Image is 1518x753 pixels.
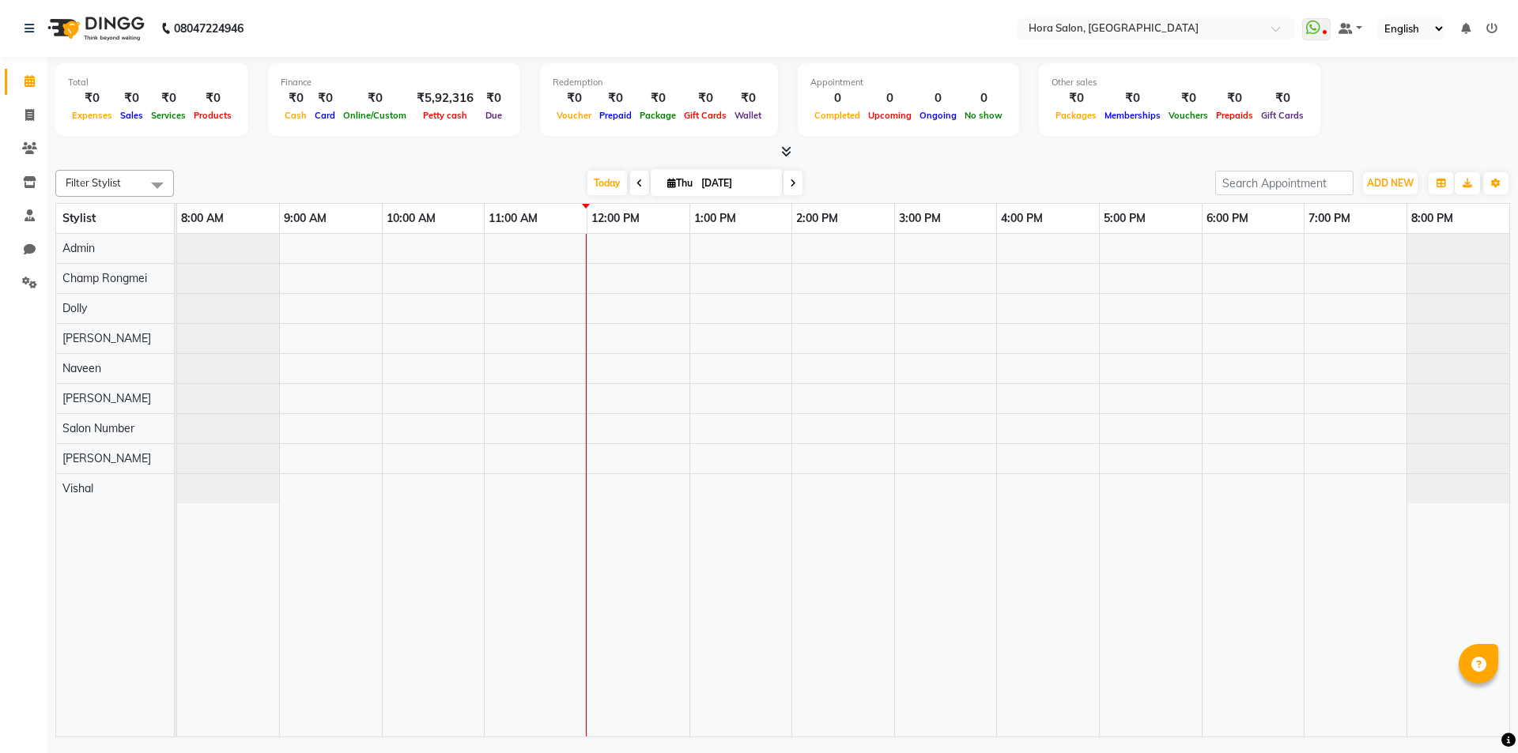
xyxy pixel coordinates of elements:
span: Packages [1052,110,1101,121]
div: ₹0 [731,89,765,107]
span: ADD NEW [1367,177,1414,189]
span: Stylist [62,211,96,225]
span: Vishal [62,481,93,495]
span: Online/Custom [339,110,410,121]
span: [PERSON_NAME] [62,391,151,405]
div: Finance [281,76,508,89]
div: ₹0 [595,89,636,107]
span: Expenses [68,110,116,121]
span: Today [587,171,627,195]
span: Services [147,110,190,121]
a: 8:00 AM [177,207,228,230]
iframe: chat widget [1452,690,1502,737]
input: 2025-09-04 [697,171,776,195]
a: 1:00 PM [690,207,740,230]
span: Gift Cards [1257,110,1308,121]
div: ₹0 [116,89,147,107]
div: ₹0 [553,89,595,107]
b: 08047224946 [174,6,244,51]
span: Wallet [731,110,765,121]
div: ₹0 [281,89,311,107]
button: ADD NEW [1363,172,1418,194]
input: Search Appointment [1215,171,1354,195]
div: Redemption [553,76,765,89]
span: Naveen ‪ [62,361,104,375]
a: 10:00 AM [383,207,440,230]
div: 0 [961,89,1006,107]
div: 0 [864,89,916,107]
a: 4:00 PM [997,207,1047,230]
a: 9:00 AM [280,207,330,230]
span: Admin [62,241,95,255]
span: Salon Number [62,421,134,435]
span: Petty cash [419,110,471,121]
span: Completed [810,110,864,121]
div: ₹0 [636,89,680,107]
span: Upcoming [864,110,916,121]
div: ₹0 [339,89,410,107]
span: Ongoing [916,110,961,121]
div: Appointment [810,76,1006,89]
span: Prepaids [1212,110,1257,121]
span: Dolly [62,301,87,315]
span: [PERSON_NAME] [62,451,151,465]
span: Card [311,110,339,121]
a: 5:00 PM [1100,207,1150,230]
div: 0 [810,89,864,107]
span: Cash [281,110,311,121]
div: Total [68,76,236,89]
span: Sales [116,110,147,121]
span: Filter Stylist [66,176,121,189]
div: ₹5,92,316 [410,89,480,107]
div: ₹0 [190,89,236,107]
span: Memberships [1101,110,1165,121]
img: logo [40,6,149,51]
span: Champ Rongmei [62,271,147,285]
span: Vouchers [1165,110,1212,121]
span: No show [961,110,1006,121]
div: ₹0 [680,89,731,107]
div: ₹0 [147,89,190,107]
a: 3:00 PM [895,207,945,230]
a: 6:00 PM [1203,207,1252,230]
span: Prepaid [595,110,636,121]
span: Thu [663,177,697,189]
div: ₹0 [1052,89,1101,107]
a: 11:00 AM [485,207,542,230]
span: [PERSON_NAME] [62,331,151,345]
div: Other sales [1052,76,1308,89]
div: 0 [916,89,961,107]
span: Voucher [553,110,595,121]
div: ₹0 [480,89,508,107]
div: ₹0 [311,89,339,107]
span: Gift Cards [680,110,731,121]
div: ₹0 [1101,89,1165,107]
div: ₹0 [1212,89,1257,107]
span: Due [481,110,506,121]
span: Products [190,110,236,121]
a: 12:00 PM [587,207,644,230]
a: 2:00 PM [792,207,842,230]
div: ₹0 [1165,89,1212,107]
span: Package [636,110,680,121]
a: 7:00 PM [1305,207,1354,230]
a: 8:00 PM [1407,207,1457,230]
div: ₹0 [1257,89,1308,107]
div: ₹0 [68,89,116,107]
